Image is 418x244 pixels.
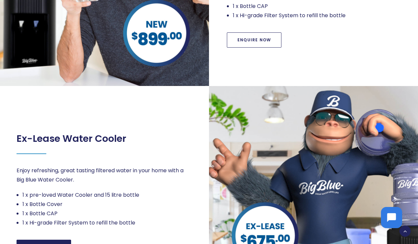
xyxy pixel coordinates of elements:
[22,190,191,200] li: 1 x pre-loved Water Cooler and 15 litre bottle
[22,209,191,218] li: 1 x Bottle CAP
[17,124,126,144] div: Page 1
[233,2,401,11] li: 1 x Bottle CAP
[227,32,281,48] a: Enquire Now
[17,133,126,144] h2: Ex-Lease Water Cooler
[233,11,401,20] li: 1 x Hi-grade Filter System to refill the bottle
[374,200,409,235] iframe: Chatbot
[22,218,191,227] li: 1 x Hi-grade Filter System to refill the bottle
[22,200,191,209] li: 1 x Bottle Cover
[17,166,191,184] p: Enjoy refreshing, great tasting filtered water in your home with a Big Blue Water Cooler.
[17,166,191,227] div: Page 1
